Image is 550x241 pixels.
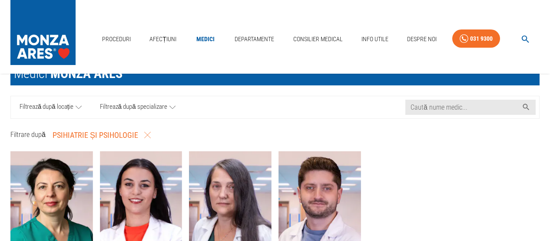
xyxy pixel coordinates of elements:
[49,126,154,145] button: Psihiatrie și psihologie
[50,66,123,81] span: MONZA ARES
[10,130,46,140] p: Filtrare după
[146,30,180,48] a: Afecțiuni
[290,30,346,48] a: Consilier Medical
[100,102,167,113] span: Filtrează după specializare
[231,30,278,48] a: Departamente
[452,29,500,48] a: 031 9300
[358,30,392,48] a: Info Utile
[404,30,440,48] a: Despre Noi
[11,96,91,118] a: Filtrează după locație
[91,96,185,118] a: Filtrează după specializare
[99,30,134,48] a: Proceduri
[20,102,73,113] span: Filtrează după locație
[192,30,219,48] a: Medici
[470,33,493,44] div: 031 9300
